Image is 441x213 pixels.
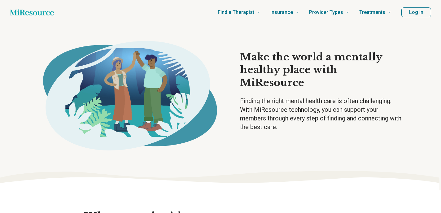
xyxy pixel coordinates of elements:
[309,8,343,17] span: Provider Types
[10,6,54,19] a: Home page
[359,8,385,17] span: Treatments
[270,8,293,17] span: Insurance
[401,7,431,17] button: Log In
[240,51,404,89] h1: Make the world a mentally healthy place with MiResource
[240,97,404,131] p: Finding the right mental health care is often challenging. With MiResource technology, you can su...
[218,8,254,17] span: Find a Therapist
